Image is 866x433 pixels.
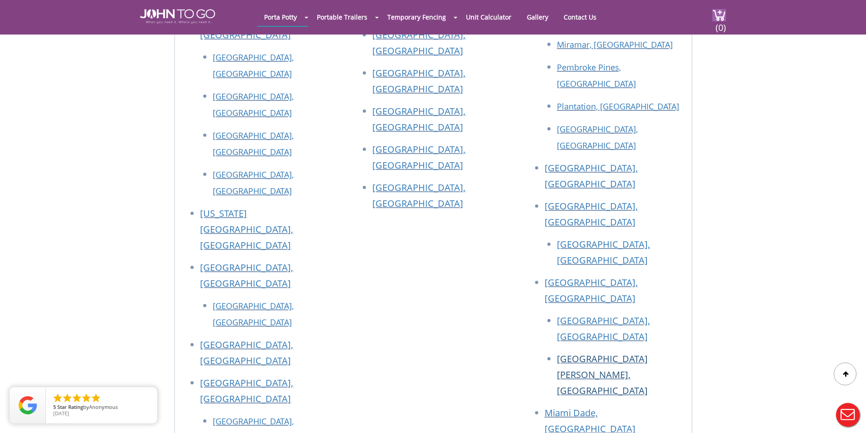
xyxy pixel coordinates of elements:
[557,62,636,89] a: Pembroke Pines, [GEOGRAPHIC_DATA]
[213,300,294,328] a: [GEOGRAPHIC_DATA], [GEOGRAPHIC_DATA]
[715,14,726,34] span: (0)
[310,8,374,26] a: Portable Trailers
[557,39,673,50] a: Miramar, [GEOGRAPHIC_DATA]
[545,276,638,304] a: [GEOGRAPHIC_DATA], [GEOGRAPHIC_DATA]
[200,261,293,289] a: [GEOGRAPHIC_DATA], [GEOGRAPHIC_DATA]
[372,67,466,95] a: [GEOGRAPHIC_DATA], [GEOGRAPHIC_DATA]
[62,393,73,403] li: 
[372,181,466,209] a: [GEOGRAPHIC_DATA], [GEOGRAPHIC_DATA]
[213,91,294,118] a: [GEOGRAPHIC_DATA], [GEOGRAPHIC_DATA]
[213,130,294,157] a: [GEOGRAPHIC_DATA], [GEOGRAPHIC_DATA]
[520,8,555,26] a: Gallery
[557,353,648,397] a: [GEOGRAPHIC_DATA][PERSON_NAME], [GEOGRAPHIC_DATA]
[257,8,304,26] a: Porta Potty
[89,403,118,410] span: Anonymous
[200,377,293,405] a: [GEOGRAPHIC_DATA], [GEOGRAPHIC_DATA]
[557,101,679,112] a: Plantation, [GEOGRAPHIC_DATA]
[372,143,466,171] a: [GEOGRAPHIC_DATA], [GEOGRAPHIC_DATA]
[557,314,650,343] a: [GEOGRAPHIC_DATA], [GEOGRAPHIC_DATA]
[140,9,215,24] img: JOHN to go
[53,404,150,411] span: by
[545,162,638,190] a: [GEOGRAPHIC_DATA], [GEOGRAPHIC_DATA]
[380,8,453,26] a: Temporary Fencing
[459,8,518,26] a: Unit Calculator
[53,403,56,410] span: 5
[557,238,650,266] a: [GEOGRAPHIC_DATA], [GEOGRAPHIC_DATA]
[90,393,101,403] li: 
[712,9,726,21] img: cart a
[213,169,294,196] a: [GEOGRAPHIC_DATA], [GEOGRAPHIC_DATA]
[19,396,37,414] img: Review Rating
[53,410,69,417] span: [DATE]
[557,124,638,151] a: [GEOGRAPHIC_DATA], [GEOGRAPHIC_DATA]
[545,200,638,228] a: [GEOGRAPHIC_DATA], [GEOGRAPHIC_DATA]
[81,393,92,403] li: 
[52,393,63,403] li: 
[213,52,294,79] a: [GEOGRAPHIC_DATA], [GEOGRAPHIC_DATA]
[372,105,466,133] a: [GEOGRAPHIC_DATA], [GEOGRAPHIC_DATA]
[830,397,866,433] button: Live Chat
[200,207,293,251] a: [US_STATE][GEOGRAPHIC_DATA], [GEOGRAPHIC_DATA]
[200,338,293,367] a: [GEOGRAPHIC_DATA], [GEOGRAPHIC_DATA]
[71,393,82,403] li: 
[57,403,83,410] span: Star Rating
[557,8,603,26] a: Contact Us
